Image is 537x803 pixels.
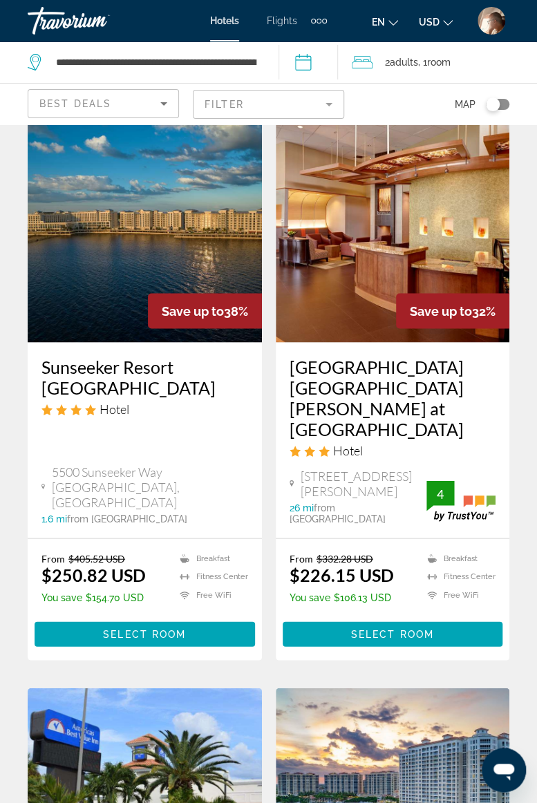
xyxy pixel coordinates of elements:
[173,552,248,564] li: Breakfast
[420,589,496,601] li: Free WiFi
[173,589,248,601] li: Free WiFi
[68,552,125,564] del: $405.52 USD
[290,356,496,439] a: [GEOGRAPHIC_DATA] [GEOGRAPHIC_DATA][PERSON_NAME] at [GEOGRAPHIC_DATA]
[317,552,373,564] del: $332.28 USD
[333,442,363,457] span: Hotel
[210,15,239,26] a: Hotels
[193,89,344,120] button: Filter
[473,6,509,35] button: User Menu
[301,468,426,498] span: [STREET_ADDRESS][PERSON_NAME]
[39,95,167,112] mat-select: Sort by
[478,7,505,35] img: Z
[426,485,454,502] div: 4
[276,121,510,342] img: Hotel image
[420,571,496,583] li: Fitness Center
[35,624,255,639] a: Select Room
[283,621,503,646] button: Select Room
[418,53,451,72] span: , 1
[52,464,247,509] span: 5500 Sunseeker Way [GEOGRAPHIC_DATA], [GEOGRAPHIC_DATA]
[290,502,386,524] span: from [GEOGRAPHIC_DATA]
[41,592,146,603] p: $154.70 USD
[279,41,338,83] button: Check-in date: Oct 17, 2025 Check-out date: Oct 19, 2025
[396,293,509,328] div: 32%
[311,10,327,32] button: Extra navigation items
[148,293,262,328] div: 38%
[67,513,187,524] span: from [GEOGRAPHIC_DATA]
[419,17,440,28] span: USD
[482,748,526,792] iframe: Button to launch messaging window
[475,98,509,111] button: Toggle map
[420,552,496,564] li: Breakfast
[290,552,313,564] span: From
[39,98,111,109] span: Best Deals
[427,57,451,68] span: Room
[162,303,224,318] span: Save up to
[419,12,453,32] button: Change currency
[351,628,434,639] span: Select Room
[455,95,475,114] span: Map
[173,571,248,583] li: Fitness Center
[41,401,248,416] div: 4 star Hotel
[426,480,496,521] img: trustyou-badge.svg
[410,303,472,318] span: Save up to
[338,41,537,83] button: Travelers: 2 adults, 0 children
[100,401,129,416] span: Hotel
[41,592,82,603] span: You save
[267,15,297,26] a: Flights
[28,3,166,39] a: Travorium
[390,57,418,68] span: Adults
[290,442,496,457] div: 3 star Hotel
[290,592,330,603] span: You save
[385,53,418,72] span: 2
[41,356,248,397] a: Sunseeker Resort [GEOGRAPHIC_DATA]
[283,624,503,639] a: Select Room
[290,592,394,603] p: $106.13 USD
[35,621,255,646] button: Select Room
[41,513,67,524] span: 1.6 mi
[28,121,262,342] img: Hotel image
[41,552,65,564] span: From
[372,12,398,32] button: Change language
[372,17,385,28] span: en
[290,502,314,513] span: 26 mi
[290,564,394,585] ins: $226.15 USD
[103,628,186,639] span: Select Room
[41,564,146,585] ins: $250.82 USD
